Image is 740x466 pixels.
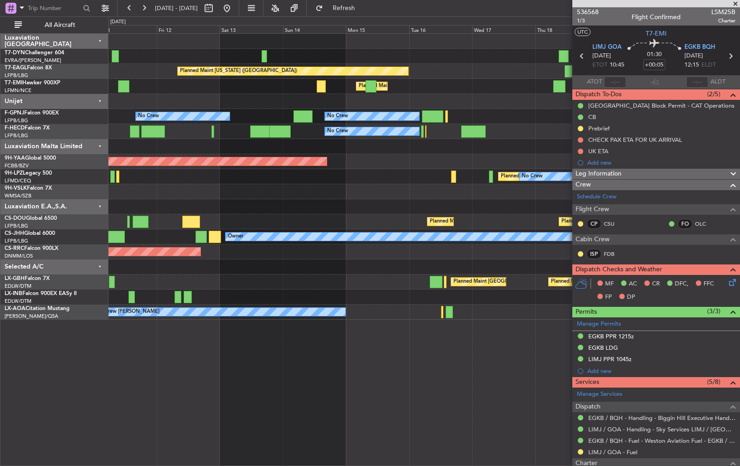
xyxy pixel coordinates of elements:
span: CS-RRC [5,246,24,251]
div: Planned Maint Nurnberg [551,275,608,289]
div: CHECK PAX ETA FOR UK ARRIVAL [588,136,682,144]
a: WMSA/SZB [5,192,31,199]
span: 9H-VSLK [5,186,27,191]
span: 12:15 [684,61,699,70]
a: LFMN/NCE [5,87,31,94]
div: No Crew [327,124,348,138]
span: Crew [576,180,591,190]
span: ELDT [701,61,716,70]
a: T7-EAGLFalcon 8X [5,65,52,71]
span: 1/3 [577,17,599,25]
span: (3/3) [707,306,720,316]
div: [DATE] [110,18,126,26]
span: ATOT [587,78,602,87]
span: CS-JHH [5,231,24,236]
span: Permits [576,307,597,317]
span: DP [627,293,635,302]
div: Planned Maint [GEOGRAPHIC_DATA] [359,79,446,93]
input: --:-- [604,77,626,88]
span: F-HECD [5,125,25,131]
span: 01:30 [647,50,662,59]
span: LIMJ GOA [592,43,622,52]
a: CS-RRCFalcon 900LX [5,246,58,251]
span: Leg Information [576,169,622,179]
a: EGKB / BQH - Fuel - Weston Aviation Fuel - EGKB / BQH [588,437,735,445]
div: Mon 15 [346,25,409,33]
a: Schedule Crew [577,192,617,202]
div: No Crew [138,109,159,123]
div: Tue 16 [409,25,473,33]
span: All Aircraft [24,22,96,28]
span: LSM25B [711,7,735,17]
span: Services [576,377,599,388]
div: Sun 14 [283,25,346,33]
div: Planned Maint [US_STATE] ([GEOGRAPHIC_DATA]) [180,64,297,78]
a: T7-DYNChallenger 604 [5,50,64,56]
a: CSU [604,220,624,228]
a: LFMD/CEQ [5,177,31,184]
span: LX-INB [5,291,22,296]
a: 9H-LPZLegacy 500 [5,171,52,176]
a: LX-AOACitation Mustang [5,306,70,311]
span: 10:45 [610,61,624,70]
a: LFPB/LBG [5,72,28,79]
span: Dispatch Checks and Weather [576,264,662,275]
div: UK ETA [588,147,608,155]
div: EGKB PPR 1215z [588,332,634,340]
button: Refresh [311,1,366,16]
a: T7-EMIHawker 900XP [5,80,60,86]
span: CS-DOU [5,216,26,221]
a: Manage Services [577,390,622,399]
span: AC [629,280,637,289]
div: No Crew [PERSON_NAME] [96,305,159,319]
span: MF [605,280,614,289]
button: All Aircraft [10,18,99,32]
span: [DATE] - [DATE] [155,4,198,12]
a: LX-INBFalcon 900EX EASy II [5,291,77,296]
div: FO [678,219,693,229]
span: (2/5) [707,89,720,99]
span: F-GPNJ [5,110,24,116]
div: No Crew [522,170,543,183]
a: 9H-YAAGlobal 5000 [5,155,56,161]
a: LFPB/LBG [5,238,28,244]
a: CS-JHHGlobal 6000 [5,231,55,236]
a: LFPB/LBG [5,223,28,229]
a: [PERSON_NAME]/QSA [5,313,58,320]
div: Planned Maint [GEOGRAPHIC_DATA] ([GEOGRAPHIC_DATA]) [430,215,573,228]
a: DNMM/LOS [5,253,33,259]
span: FFC [704,280,714,289]
div: Owner [228,230,243,243]
div: Add new [587,159,735,166]
a: Manage Permits [577,320,621,329]
span: ETOT [592,61,607,70]
div: No Crew [327,109,348,123]
div: LIMJ PPR 1045z [588,355,632,363]
span: [DATE] [684,52,703,61]
a: EGKB / BQH - Handling - Biggin Hill Executive Handling EGKB / BQH [588,414,735,422]
a: FCBB/BZV [5,162,29,169]
span: LX-AOA [5,306,26,311]
a: LFPB/LBG [5,117,28,124]
span: FP [605,293,612,302]
span: Dispatch To-Dos [576,89,622,100]
span: Cabin Crew [576,234,610,245]
a: CS-DOUGlobal 6500 [5,216,57,221]
a: LFPB/LBG [5,132,28,139]
span: 9H-YAA [5,155,25,161]
span: (5/8) [707,377,720,387]
span: Charter [711,17,735,25]
div: Flight Confirmed [632,12,681,22]
span: T7-EAGL [5,65,27,71]
span: T7-EMI [646,29,667,38]
span: LX-GBH [5,276,25,281]
span: 536568 [577,7,599,17]
span: CR [652,280,660,289]
span: T7-EMI [5,80,22,86]
div: CP [586,219,601,229]
a: EDLW/DTM [5,283,31,290]
div: CB [588,113,596,121]
a: EVRA/[PERSON_NAME] [5,57,61,64]
div: Planned Maint [GEOGRAPHIC_DATA] ([GEOGRAPHIC_DATA]) [453,275,597,289]
a: F-GPNJFalcon 900EX [5,110,59,116]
